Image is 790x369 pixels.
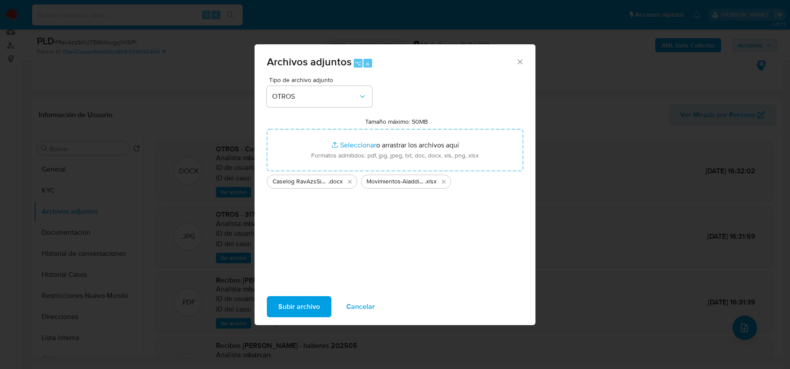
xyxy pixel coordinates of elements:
[273,177,328,186] span: Caselog RavAzsSiKUTB6MougyjWGIPi_2025_09_04_14_32_10
[278,297,320,316] span: Subir archivo
[267,54,352,69] span: Archivos adjuntos
[346,297,375,316] span: Cancelar
[267,296,331,317] button: Subir archivo
[269,77,374,83] span: Tipo de archivo adjunto
[267,171,523,189] ul: Archivos seleccionados
[335,296,386,317] button: Cancelar
[425,177,437,186] span: .xlsx
[267,86,372,107] button: OTROS
[328,177,343,186] span: .docx
[438,176,449,187] button: Eliminar Movimientos-Aladdin-v10_1 RavAzsSiKUTB6MougyjWGIPi.xlsx
[366,177,425,186] span: Movimientos-Aladdin-v10_1 RavAzsSiKUTB6MougyjWGIPi
[355,59,361,68] span: ⌥
[365,118,428,125] label: Tamaño máximo: 50MB
[366,59,369,68] span: a
[272,92,358,101] span: OTROS
[345,176,355,187] button: Eliminar Caselog RavAzsSiKUTB6MougyjWGIPi_2025_09_04_14_32_10.docx
[516,57,524,65] button: Cerrar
